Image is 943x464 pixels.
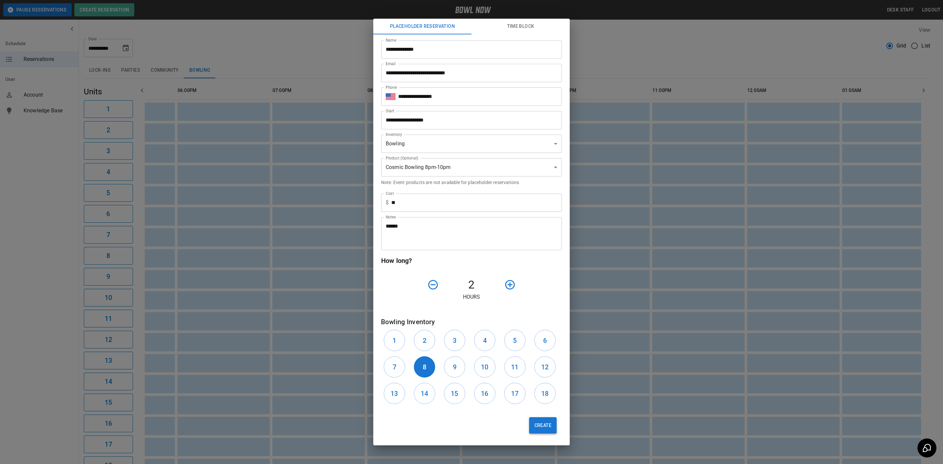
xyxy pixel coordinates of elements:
[386,108,394,114] label: Start
[534,356,556,378] button: 12
[444,356,465,378] button: 9
[423,335,426,346] h6: 2
[511,388,518,399] h6: 17
[381,317,562,327] h6: Bowling Inventory
[481,362,488,372] h6: 10
[384,356,405,378] button: 7
[386,199,389,207] p: $
[391,388,398,399] h6: 13
[386,92,396,102] button: Select country
[381,158,562,176] div: Cosmic Bowling 8pm-10pm
[414,330,435,351] button: 2
[381,293,562,301] p: Hours
[451,388,458,399] h6: 15
[444,330,465,351] button: 3
[381,179,562,186] p: Note: Event products are not available for placeholder reservations
[483,335,487,346] h6: 4
[381,111,557,129] input: Choose date, selected date is Sep 6, 2025
[511,362,518,372] h6: 11
[421,388,428,399] h6: 14
[534,330,556,351] button: 6
[423,362,426,372] h6: 8
[504,383,526,404] button: 17
[384,330,405,351] button: 1
[504,330,526,351] button: 5
[453,335,456,346] h6: 3
[444,383,465,404] button: 15
[474,330,495,351] button: 4
[481,388,488,399] h6: 16
[541,362,548,372] h6: 12
[513,335,517,346] h6: 5
[381,135,562,153] div: Bowling
[529,417,557,434] button: Create
[471,19,570,34] button: Time Block
[474,383,495,404] button: 16
[474,356,495,378] button: 10
[373,19,471,34] button: Placeholder Reservation
[414,356,435,378] button: 8
[441,278,502,292] h4: 2
[393,362,396,372] h6: 7
[414,383,435,404] button: 14
[504,356,526,378] button: 11
[453,362,456,372] h6: 9
[543,335,547,346] h6: 6
[386,84,397,90] label: Phone
[534,383,556,404] button: 18
[384,383,405,404] button: 13
[381,255,562,266] h6: How long?
[393,335,396,346] h6: 1
[541,388,548,399] h6: 18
